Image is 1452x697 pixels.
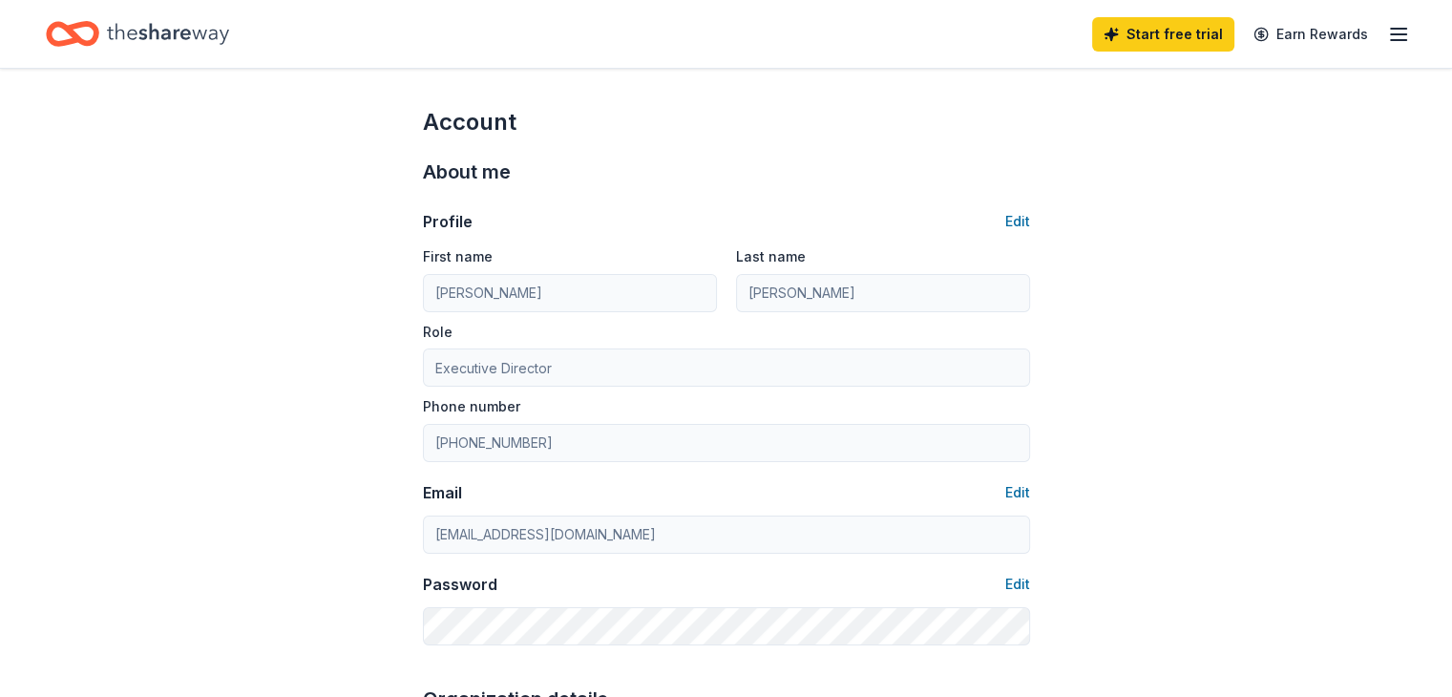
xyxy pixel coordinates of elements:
[1005,481,1030,504] button: Edit
[423,157,1030,187] div: About me
[1242,17,1379,52] a: Earn Rewards
[1005,210,1030,233] button: Edit
[423,107,1030,137] div: Account
[423,323,452,342] label: Role
[423,247,493,266] label: First name
[423,481,462,504] div: Email
[736,247,806,266] label: Last name
[423,397,520,416] label: Phone number
[1092,17,1234,52] a: Start free trial
[423,210,473,233] div: Profile
[1005,573,1030,596] button: Edit
[46,11,229,56] a: Home
[423,573,497,596] div: Password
